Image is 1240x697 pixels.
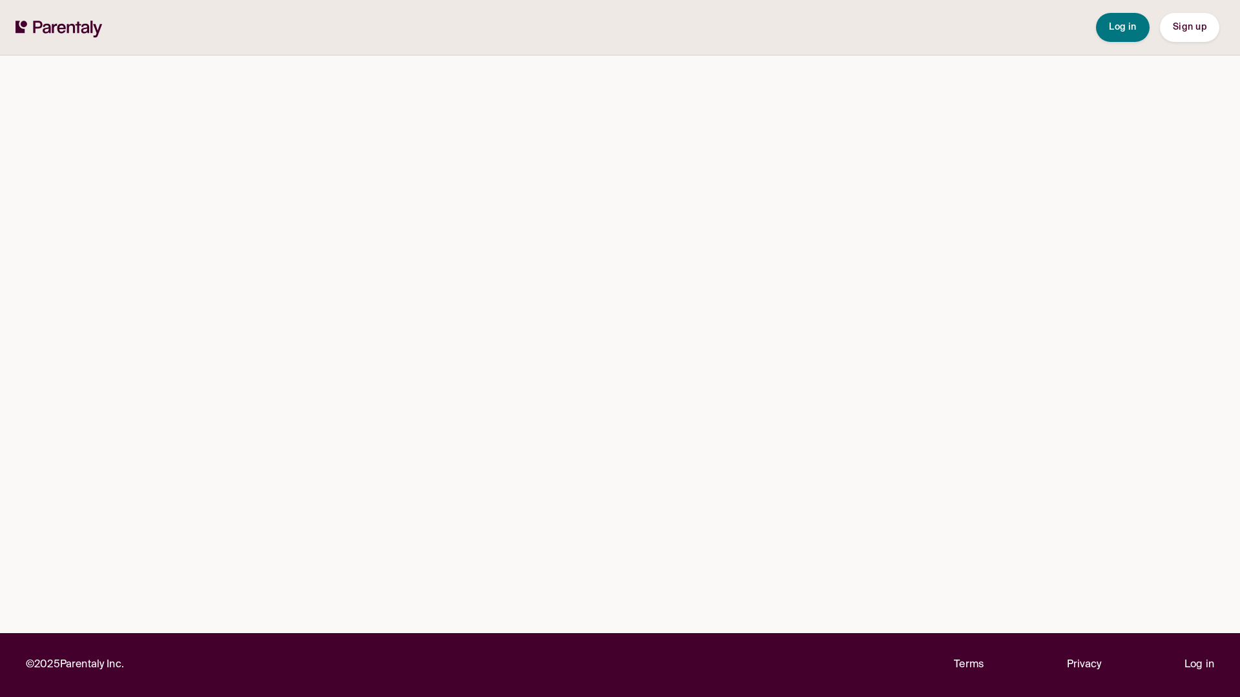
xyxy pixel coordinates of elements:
a: Log in [1184,656,1214,674]
span: Sign up [1173,23,1206,32]
p: © 2025 Parentaly Inc. [26,656,124,674]
a: Privacy [1067,656,1102,674]
button: Log in [1096,13,1150,42]
button: Sign up [1160,13,1219,42]
span: Log in [1109,23,1137,32]
a: Terms [954,656,984,674]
